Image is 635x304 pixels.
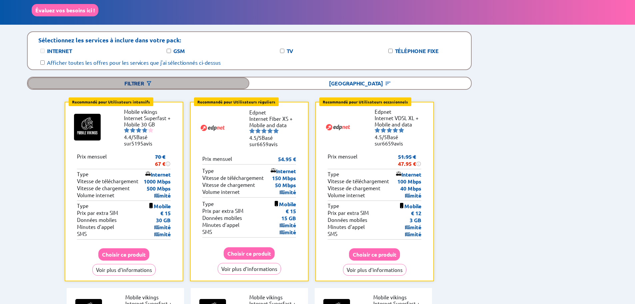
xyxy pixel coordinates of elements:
s: 70 € [155,153,165,160]
label: Afficher toutes les offres pour les services que j'ai sélectionnés ci-dessus [47,59,221,66]
p: Volume internet [202,189,240,196]
img: icon of mobile [274,201,279,206]
a: Voir plus d'informations [218,266,281,272]
img: icon of mobile [399,203,404,208]
div: 47.95 € [398,160,421,167]
p: Minutes d'appel [328,224,365,231]
li: Mobile vikings [249,294,299,300]
img: starnr2 [255,128,261,133]
p: Données mobiles [202,215,242,222]
p: Vitesse de chargement [202,182,255,189]
p: Internet [271,168,296,175]
img: icon of mobile [148,203,154,208]
p: Prix mensuel [202,156,232,163]
s: 51.95 € [398,153,416,160]
span: 4.5/5 [375,134,387,140]
p: Type [77,171,88,178]
p: Prix mensuel [77,153,107,167]
img: starnr1 [249,128,255,133]
p: 54.95 € [278,156,296,163]
li: Mobile vikings [124,108,174,115]
img: starnr4 [267,128,273,133]
img: starnr3 [261,128,267,133]
a: Choisir ce produit [349,251,400,258]
div: [GEOGRAPHIC_DATA] [249,77,471,89]
label: GSM [173,47,185,54]
button: Évaluez vos besoins ici ! [32,4,98,16]
p: 500 Mbps [147,185,171,192]
p: Vitesse de télé­chargement [77,178,138,185]
p: Volume internet [77,192,114,199]
span: 4.5/5 [249,134,262,141]
a: Choisir ce produit [224,250,275,257]
p: Internet [396,171,421,178]
a: Voir plus d'informations [92,267,156,273]
p: Données mobiles [77,217,117,224]
p: € 12 [411,210,421,217]
p: 40 Mbps [400,185,421,192]
label: Téléphone fixe [395,47,439,54]
img: starnr2 [381,127,386,133]
p: Illimité [279,229,296,236]
li: Basé sur avis [249,134,299,147]
img: Button open the filtering menu [146,80,152,87]
p: Type [328,203,339,210]
p: Type [202,168,214,175]
p: 150 Mbps [272,175,296,182]
img: starnr5 [148,127,153,133]
li: Mobile vikings [125,294,175,300]
img: Button open the sorting menu [385,80,391,87]
li: Internet Fiber XS + Mobile and data [249,115,299,128]
p: Type [202,201,214,208]
label: Internet [47,47,72,54]
img: Logo of Edpnet [199,114,226,141]
p: Internet [145,171,171,178]
p: Illimité [154,231,171,238]
p: 3 GB [410,217,421,224]
b: Recommandé pour Utilisateurs intensifs [72,99,150,104]
p: Mobile [274,201,296,208]
a: Choisir ce produit [98,251,149,258]
p: € 15 [286,208,296,215]
img: starnr4 [393,127,398,133]
li: Internet VDSL XL + Mobile and data [375,115,425,127]
img: icon of internet [145,171,151,177]
p: 50 Mbps [275,182,296,189]
a: Voir plus d'informations [343,267,406,273]
img: information [416,161,421,167]
img: starnr1 [124,127,129,133]
label: TV [287,47,293,54]
p: Vitesse de chargement [328,185,380,192]
img: starnr3 [136,127,141,133]
p: Illimité [154,224,171,231]
p: Illimité [279,222,296,229]
p: SMS [77,231,87,238]
button: Voir plus d'informations [92,264,156,276]
li: Edpnet [375,108,425,115]
span: 6659 [382,140,394,146]
p: Mobile [148,203,171,210]
b: Recommandé pour Utilisateurs occasionnels [323,99,408,104]
p: Illimité [154,192,171,199]
img: starnr5 [273,128,279,133]
p: Sélectionnez les services à inclure dans votre pack: [38,36,181,44]
img: starnr4 [142,127,147,133]
p: Illimité [405,231,421,238]
p: 30 GB [156,217,171,224]
img: starnr3 [387,127,392,133]
img: Logo of Mobile vikings [74,114,101,140]
p: Mobile [399,203,421,210]
button: Choisir ce produit [224,247,275,260]
span: 5195 [131,140,143,146]
p: Illimité [405,192,421,199]
img: starnr1 [375,127,380,133]
p: SMS [202,229,212,236]
p: Vitesse de télé­chargement [202,175,264,182]
p: Minutes d'appel [202,222,239,229]
li: Edpnet [249,109,299,115]
div: 67 € [155,160,171,167]
li: Mobile vikings [373,294,423,300]
p: Prix par extra SIM [77,210,118,217]
img: icon of internet [396,171,401,177]
p: Minutes d'appel [77,224,114,231]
